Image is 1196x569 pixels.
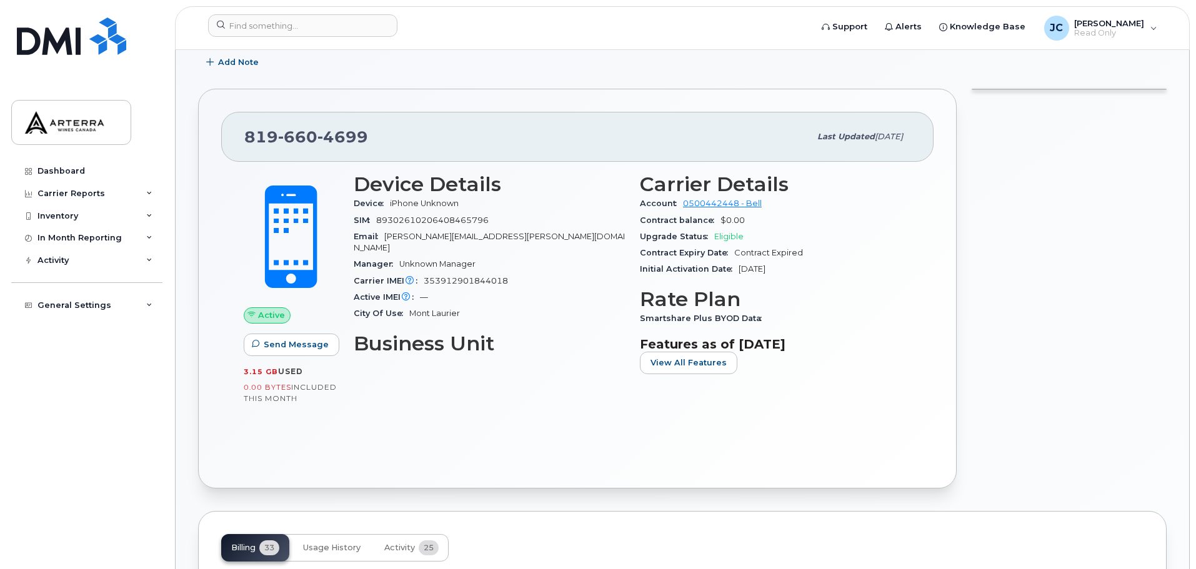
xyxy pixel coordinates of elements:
span: Initial Activation Date [640,264,739,274]
span: View All Features [650,357,727,369]
a: 0500442448 - Bell [683,199,762,208]
span: Alerts [895,21,922,33]
span: Carrier IMEI [354,276,424,285]
span: Read Only [1074,28,1144,38]
span: used [278,367,303,376]
a: Knowledge Base [930,14,1034,39]
span: 819 [244,127,368,146]
span: Smartshare Plus BYOD Data [640,314,768,323]
span: Contract balance [640,215,720,225]
button: Send Message [244,334,339,356]
span: Support [832,21,867,33]
span: Contract Expiry Date [640,248,734,257]
span: 660 [278,127,317,146]
span: Usage History [303,543,361,553]
span: Last updated [817,132,875,141]
span: iPhone Unknown [390,199,459,208]
span: [DATE] [875,132,903,141]
div: Julie Charron [1035,16,1166,41]
span: Manager [354,259,399,269]
span: Mont Laurier [409,309,460,318]
span: 0.00 Bytes [244,383,291,392]
input: Find something... [208,14,397,37]
span: — [420,292,428,302]
span: Account [640,199,683,208]
span: 89302610206408465796 [376,215,489,225]
span: [PERSON_NAME][EMAIL_ADDRESS][PERSON_NAME][DOMAIN_NAME] [354,232,625,252]
h3: Rate Plan [640,288,911,310]
span: Eligible [714,232,744,241]
span: Active IMEI [354,292,420,302]
span: SIM [354,215,376,225]
span: Send Message [264,339,329,350]
span: $0.00 [720,215,745,225]
span: 353912901844018 [424,276,508,285]
span: Device [354,199,390,208]
h3: Business Unit [354,332,625,355]
span: Add Note [218,56,259,68]
span: Email [354,232,384,241]
span: [DATE] [739,264,765,274]
span: Activity [384,543,415,553]
span: 25 [419,540,439,555]
span: City Of Use [354,309,409,318]
span: Knowledge Base [950,21,1025,33]
span: Upgrade Status [640,232,714,241]
span: JC [1050,21,1063,36]
span: 3.15 GB [244,367,278,376]
button: Add Note [198,51,269,74]
a: Alerts [876,14,930,39]
span: Active [258,309,285,321]
h3: Features as of [DATE] [640,337,911,352]
span: Unknown Manager [399,259,476,269]
span: [PERSON_NAME] [1074,18,1144,28]
h3: Carrier Details [640,173,911,195]
h3: Device Details [354,173,625,195]
button: View All Features [640,352,737,374]
span: Contract Expired [734,248,803,257]
a: Support [813,14,876,39]
span: 4699 [317,127,368,146]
